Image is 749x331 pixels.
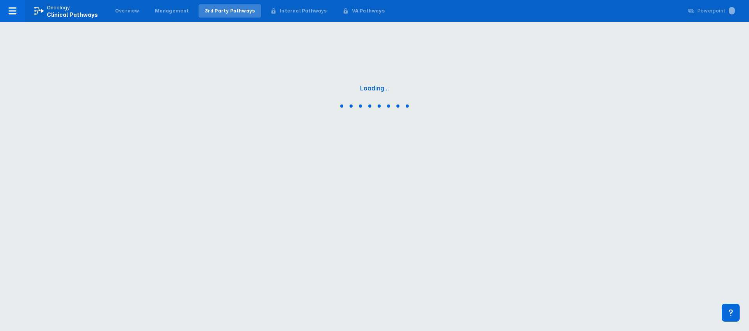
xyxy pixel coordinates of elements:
div: Contact Support [722,304,740,322]
p: Oncology [47,4,70,11]
div: Management [155,7,189,14]
a: Management [149,4,195,18]
div: VA Pathways [352,7,385,14]
div: Internal Pathways [280,7,327,14]
div: Overview [115,7,139,14]
div: Loading... [360,84,389,92]
div: Powerpoint [698,7,735,14]
span: Clinical Pathways [47,11,98,18]
a: Overview [109,4,146,18]
a: 3rd Party Pathways [199,4,261,18]
div: 3rd Party Pathways [205,7,255,14]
